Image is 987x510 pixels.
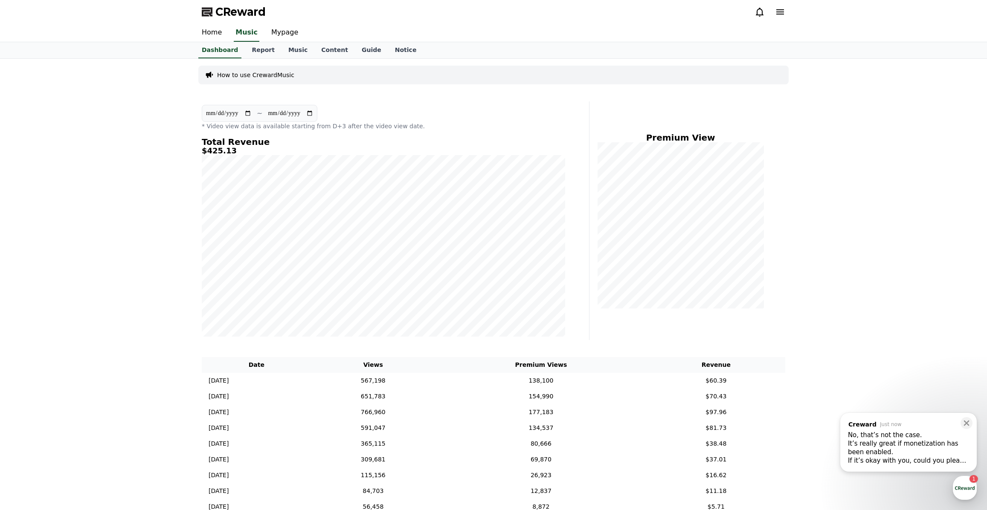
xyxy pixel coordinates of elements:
h5: $425.13 [202,147,565,155]
td: 84,703 [311,483,435,499]
p: ~ [257,108,262,118]
td: $60.39 [647,373,785,389]
td: $81.73 [647,420,785,436]
td: $97.96 [647,404,785,420]
p: [DATE] [209,376,229,385]
a: CReward [202,5,266,19]
td: 766,960 [311,404,435,420]
a: Music [282,42,314,58]
p: [DATE] [209,471,229,480]
td: 154,990 [435,389,647,404]
td: 115,156 [311,467,435,483]
p: * Video view data is available starting from D+3 after the video view date. [202,122,565,130]
span: CReward [215,5,266,19]
td: 365,115 [311,436,435,452]
td: 591,047 [311,420,435,436]
td: $16.62 [647,467,785,483]
td: 69,870 [435,452,647,467]
p: [DATE] [209,408,229,417]
a: Notice [388,42,424,58]
td: 134,537 [435,420,647,436]
td: $70.43 [647,389,785,404]
a: Report [245,42,282,58]
a: Music [234,24,259,42]
td: $38.48 [647,436,785,452]
a: Home [195,24,229,42]
td: 309,681 [311,452,435,467]
td: 177,183 [435,404,647,420]
p: [DATE] [209,424,229,432]
a: How to use CrewardMusic [217,71,294,79]
a: Mypage [264,24,305,42]
td: 12,837 [435,483,647,499]
h4: Premium View [596,133,765,142]
th: Views [311,357,435,373]
h4: Total Revenue [202,137,565,147]
p: [DATE] [209,455,229,464]
a: Content [314,42,355,58]
p: [DATE] [209,392,229,401]
p: [DATE] [209,439,229,448]
th: Revenue [647,357,785,373]
td: $11.18 [647,483,785,499]
p: [DATE] [209,487,229,496]
td: 651,783 [311,389,435,404]
td: $37.01 [647,452,785,467]
td: 80,666 [435,436,647,452]
td: 26,923 [435,467,647,483]
a: Dashboard [198,42,241,58]
td: 567,198 [311,373,435,389]
th: Date [202,357,311,373]
th: Premium Views [435,357,647,373]
td: 138,100 [435,373,647,389]
a: Guide [355,42,388,58]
